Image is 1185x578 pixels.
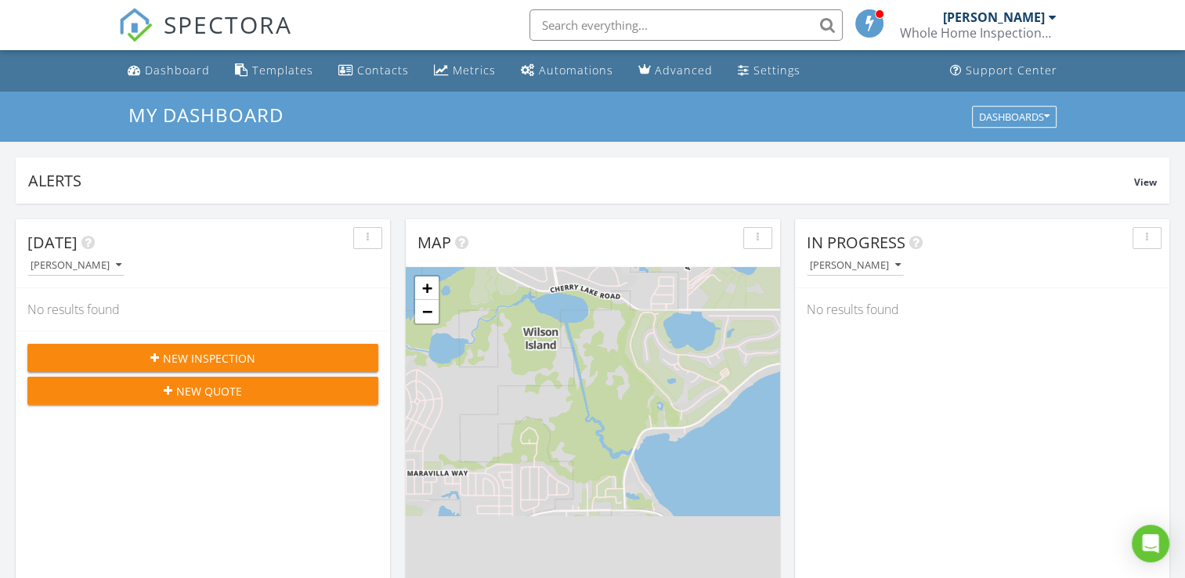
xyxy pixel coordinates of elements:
a: Contacts [332,56,415,85]
span: New Quote [176,383,242,399]
div: Dashboard [145,63,210,78]
div: Whole Home Inspections, LLC [900,25,1057,41]
a: SPECTORA [118,21,292,54]
button: Dashboards [972,106,1057,128]
span: [DATE] [27,232,78,253]
div: Advanced [655,63,713,78]
div: Open Intercom Messenger [1132,525,1169,562]
a: Support Center [944,56,1064,85]
button: New Inspection [27,344,378,372]
span: New Inspection [163,350,255,367]
button: New Quote [27,377,378,405]
span: View [1134,175,1157,189]
div: No results found [795,288,1169,331]
div: Support Center [966,63,1057,78]
button: [PERSON_NAME] [807,255,904,276]
div: Settings [753,63,800,78]
span: In Progress [807,232,905,253]
div: [PERSON_NAME] [31,260,121,271]
a: Templates [229,56,320,85]
span: My Dashboard [128,102,284,128]
a: Automations (Basic) [515,56,620,85]
button: [PERSON_NAME] [27,255,125,276]
a: Settings [732,56,807,85]
a: Metrics [428,56,502,85]
input: Search everything... [529,9,843,41]
div: [PERSON_NAME] [943,9,1045,25]
span: SPECTORA [164,8,292,41]
div: No results found [16,288,390,331]
span: Map [417,232,451,253]
img: The Best Home Inspection Software - Spectora [118,8,153,42]
div: Templates [252,63,313,78]
a: Advanced [632,56,719,85]
div: Dashboards [979,111,1050,122]
div: Alerts [28,170,1134,191]
a: Dashboard [121,56,216,85]
a: Zoom out [415,300,439,323]
a: Zoom in [415,276,439,300]
div: Contacts [357,63,409,78]
div: [PERSON_NAME] [810,260,901,271]
div: Automations [539,63,613,78]
div: Metrics [453,63,496,78]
